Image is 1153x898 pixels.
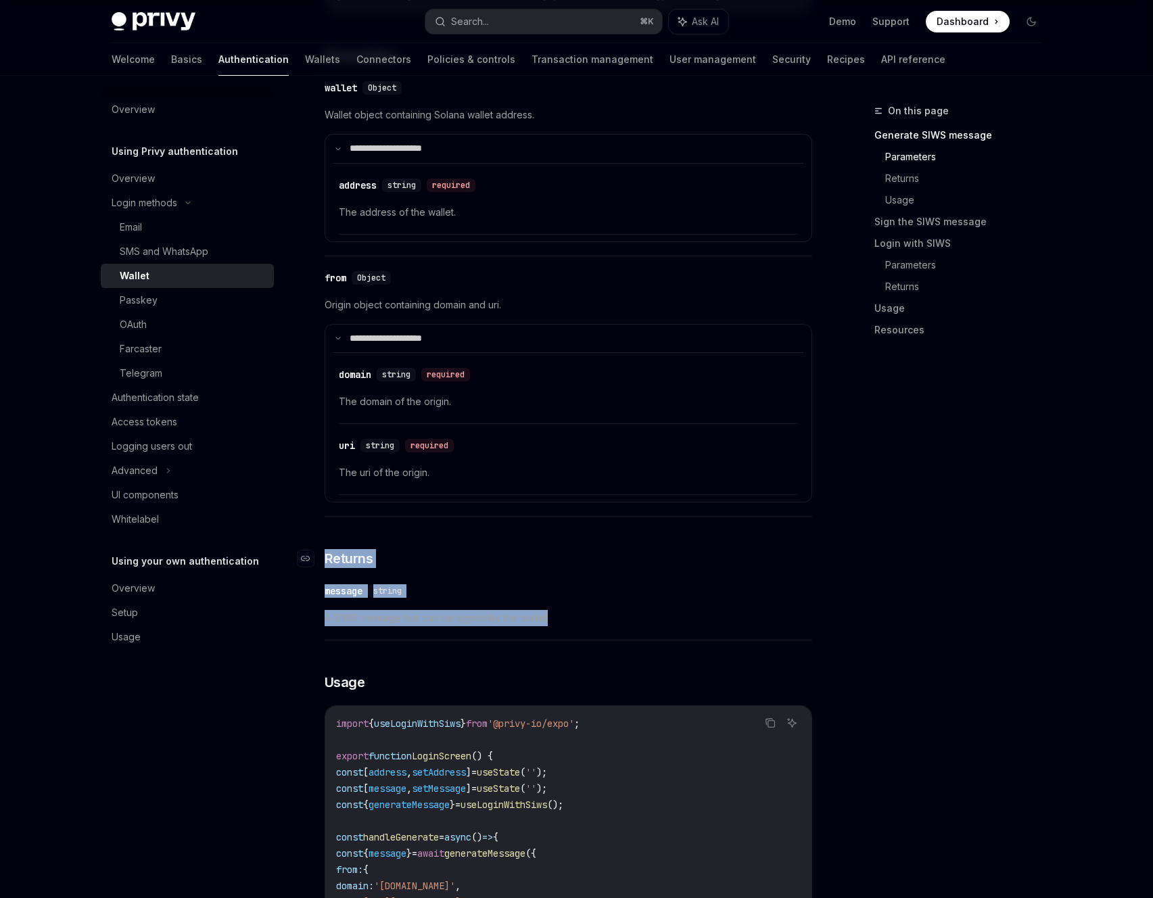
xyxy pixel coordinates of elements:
[369,782,406,795] span: message
[885,254,1053,276] a: Parameters
[387,180,416,191] span: string
[363,831,439,843] span: handleGenerate
[885,189,1053,211] a: Usage
[421,368,470,381] div: required
[305,43,340,76] a: Wallets
[120,268,149,284] div: Wallet
[363,864,369,876] span: {
[339,394,798,410] span: The domain of the origin.
[417,847,444,859] span: await
[325,107,812,123] span: Wallet object containing Solana wallet address.
[101,166,274,191] a: Overview
[112,43,155,76] a: Welcome
[218,43,289,76] a: Authentication
[772,43,811,76] a: Security
[477,782,520,795] span: useState
[325,673,365,692] span: Usage
[439,831,444,843] span: =
[525,766,536,778] span: ''
[112,143,238,160] h5: Using Privy authentication
[525,782,536,795] span: ''
[101,97,274,122] a: Overview
[366,440,394,451] span: string
[339,439,355,452] div: uri
[829,15,856,28] a: Demo
[482,831,493,843] span: =>
[471,750,493,762] span: () {
[101,312,274,337] a: OAuth
[336,799,363,811] span: const
[112,580,155,596] div: Overview
[493,831,498,843] span: {
[885,276,1053,298] a: Returns
[536,766,547,778] span: );
[471,782,477,795] span: =
[363,782,369,795] span: [
[466,717,488,730] span: from
[369,717,374,730] span: {
[532,43,653,76] a: Transaction management
[488,717,574,730] span: '@privy-io/expo'
[325,271,346,285] div: from
[874,298,1053,319] a: Usage
[881,43,945,76] a: API reference
[120,219,142,235] div: Email
[761,714,779,732] button: Copy the contents from the code block
[669,9,728,34] button: Ask AI
[357,273,385,283] span: Object
[101,483,274,507] a: UI components
[406,847,412,859] span: }
[325,81,357,95] div: wallet
[412,847,417,859] span: =
[874,124,1053,146] a: Generate SIWS message
[461,717,466,730] span: }
[112,195,177,211] div: Login methods
[520,766,525,778] span: (
[336,766,363,778] span: const
[112,463,158,479] div: Advanced
[827,43,865,76] a: Recipes
[477,766,520,778] span: useState
[101,264,274,288] a: Wallet
[120,365,162,381] div: Telegram
[536,782,547,795] span: );
[520,782,525,795] span: (
[339,204,798,220] span: The address of the wallet.
[101,215,274,239] a: Email
[336,782,363,795] span: const
[356,43,411,76] a: Connectors
[298,549,325,568] a: Navigate to header
[450,799,455,811] span: }
[339,368,371,381] div: domain
[369,799,450,811] span: generateMessage
[885,146,1053,168] a: Parameters
[120,243,208,260] div: SMS and WhatsApp
[112,487,179,503] div: UI components
[466,782,471,795] span: ]
[120,341,162,357] div: Farcaster
[471,831,482,843] span: ()
[336,880,374,892] span: domain:
[692,15,719,28] span: Ask AI
[461,799,547,811] span: useLoginWithSiws
[325,610,812,626] span: A SIWS message that can be signed by the wallet.
[427,179,475,192] div: required
[369,750,412,762] span: function
[363,766,369,778] span: [
[669,43,756,76] a: User management
[101,361,274,385] a: Telegram
[451,14,489,30] div: Search...
[547,799,563,811] span: ();
[336,831,363,843] span: const
[466,766,471,778] span: ]
[363,799,369,811] span: {
[112,101,155,118] div: Overview
[339,465,798,481] span: The uri of the origin.
[405,439,454,452] div: required
[444,847,525,859] span: generateMessage
[101,239,274,264] a: SMS and WhatsApp
[874,319,1053,341] a: Resources
[382,369,410,380] span: string
[1020,11,1042,32] button: Toggle dark mode
[888,103,949,119] span: On this page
